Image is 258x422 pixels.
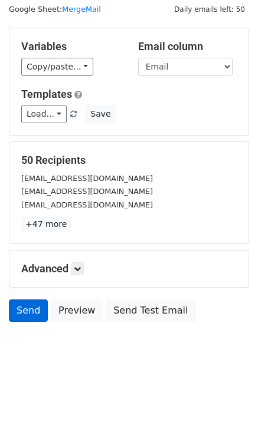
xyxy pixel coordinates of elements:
[170,5,249,14] a: Daily emails left: 50
[21,187,153,196] small: [EMAIL_ADDRESS][DOMAIN_NAME]
[106,299,195,322] a: Send Test Email
[21,174,153,183] small: [EMAIL_ADDRESS][DOMAIN_NAME]
[21,200,153,209] small: [EMAIL_ADDRESS][DOMAIN_NAME]
[21,262,237,275] h5: Advanced
[199,365,258,422] iframe: Chat Widget
[21,105,67,123] a: Load...
[9,5,101,14] small: Google Sheet:
[21,154,237,167] h5: 50 Recipients
[170,3,249,16] span: Daily emails left: 50
[9,299,48,322] a: Send
[62,5,101,14] a: MergeMail
[21,88,72,100] a: Templates
[138,40,237,53] h5: Email column
[21,217,71,232] a: +47 more
[21,40,120,53] h5: Variables
[85,105,116,123] button: Save
[51,299,103,322] a: Preview
[21,58,93,76] a: Copy/paste...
